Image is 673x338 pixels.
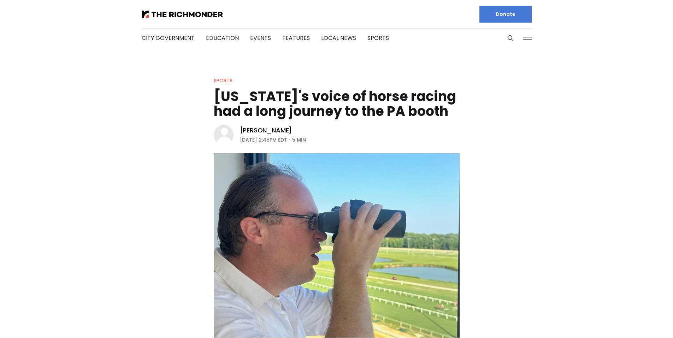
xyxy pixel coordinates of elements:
[505,33,516,43] button: Search this site
[250,34,271,42] a: Events
[367,34,389,42] a: Sports
[479,6,532,23] a: Donate
[142,34,195,42] a: City Government
[613,303,673,338] iframe: portal-trigger
[214,153,460,338] img: Virginia's voice of horse racing had a long journey to the PA booth
[214,89,460,119] h1: [US_STATE]'s voice of horse racing had a long journey to the PA booth
[292,136,306,144] span: 5 min
[240,126,292,135] a: [PERSON_NAME]
[214,77,232,84] a: Sports
[240,136,287,144] time: [DATE] 2:45PM EDT
[321,34,356,42] a: Local News
[282,34,310,42] a: Features
[142,11,223,18] img: The Richmonder
[206,34,239,42] a: Education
